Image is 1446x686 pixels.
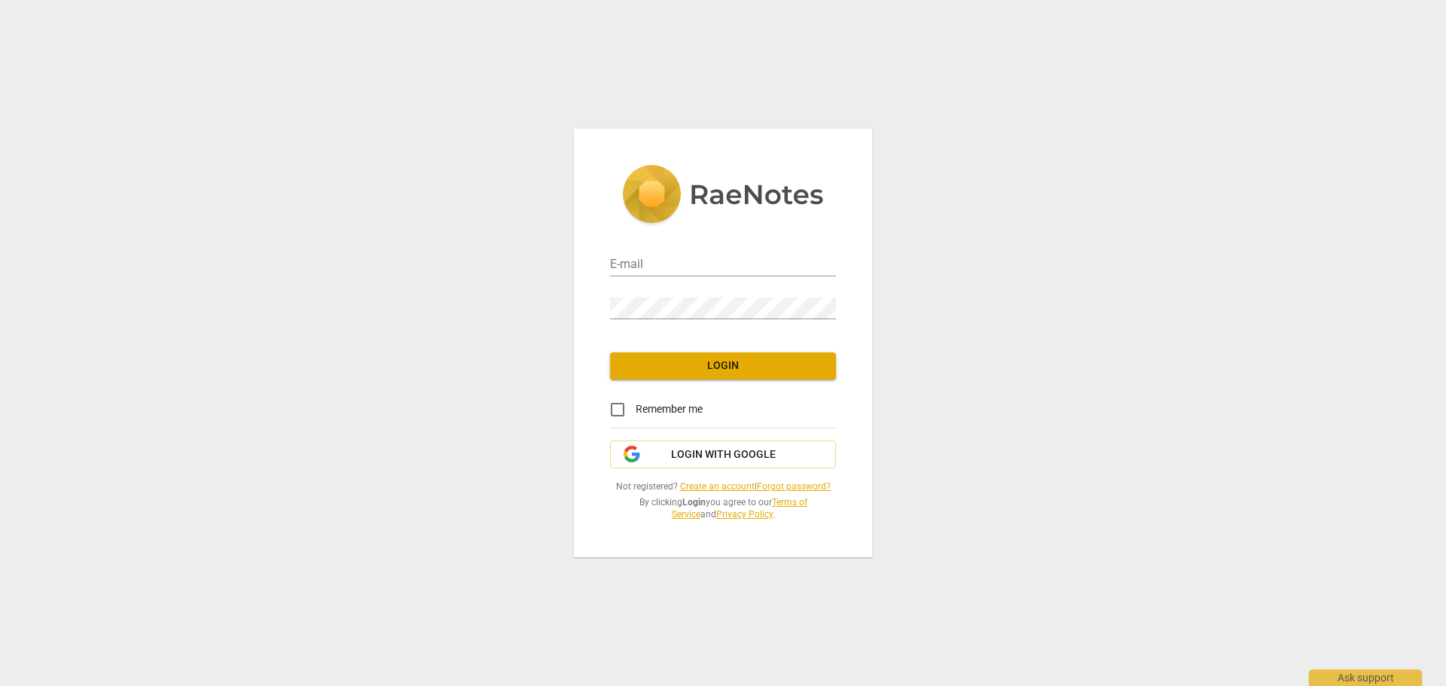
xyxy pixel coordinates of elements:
[682,497,706,508] b: Login
[610,352,836,380] button: Login
[680,481,755,492] a: Create an account
[671,447,776,462] span: Login with Google
[610,480,836,493] span: Not registered? |
[622,358,824,373] span: Login
[716,509,773,520] a: Privacy Policy
[757,481,831,492] a: Forgot password?
[610,441,836,469] button: Login with Google
[1309,669,1422,686] div: Ask support
[636,401,703,417] span: Remember me
[610,496,836,521] span: By clicking you agree to our and .
[672,497,807,520] a: Terms of Service
[622,165,824,227] img: 5ac2273c67554f335776073100b6d88f.svg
